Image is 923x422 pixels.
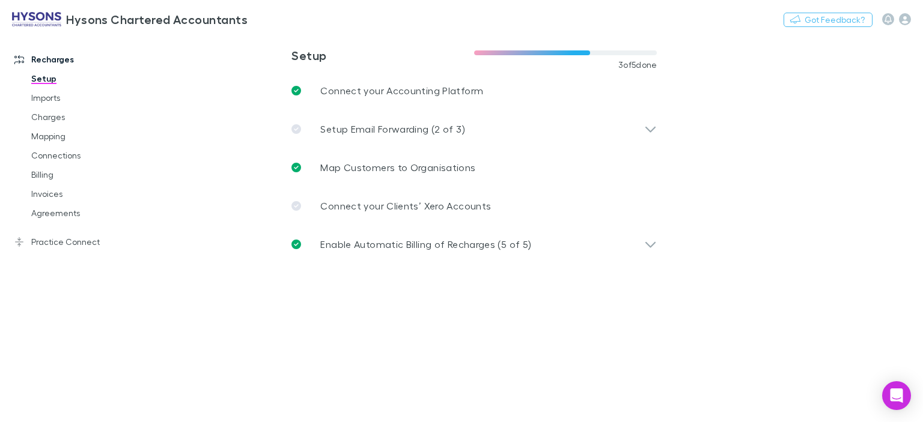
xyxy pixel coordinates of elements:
[784,13,873,27] button: Got Feedback?
[66,12,248,26] h3: Hysons Chartered Accountants
[19,146,157,165] a: Connections
[320,237,531,252] p: Enable Automatic Billing of Recharges (5 of 5)
[320,160,475,175] p: Map Customers to Organisations
[19,165,157,184] a: Billing
[282,225,666,264] div: Enable Automatic Billing of Recharges (5 of 5)
[2,232,157,252] a: Practice Connect
[618,60,657,70] span: 3 of 5 done
[19,127,157,146] a: Mapping
[5,5,255,34] a: Hysons Chartered Accountants
[282,71,666,110] a: Connect your Accounting Platform
[19,69,157,88] a: Setup
[282,148,666,187] a: Map Customers to Organisations
[320,199,491,213] p: Connect your Clients’ Xero Accounts
[882,381,911,410] div: Open Intercom Messenger
[282,187,666,225] a: Connect your Clients’ Xero Accounts
[19,88,157,107] a: Imports
[320,83,483,98] p: Connect your Accounting Platform
[19,107,157,127] a: Charges
[291,48,474,62] h3: Setup
[2,50,157,69] a: Recharges
[320,122,465,136] p: Setup Email Forwarding (2 of 3)
[19,203,157,223] a: Agreements
[19,184,157,203] a: Invoices
[282,110,666,148] div: Setup Email Forwarding (2 of 3)
[12,12,61,26] img: Hysons Chartered Accountants's Logo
